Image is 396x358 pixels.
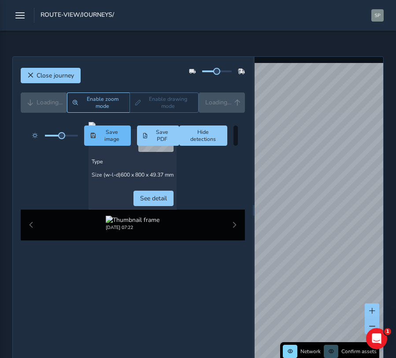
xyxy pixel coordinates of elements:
span: route-view/journeys/ [41,11,114,23]
button: PDF [137,125,179,146]
td: 600 x 800 x 49.37 mm [89,168,177,181]
img: diamond-layout [371,9,384,22]
span: Enable zoom mode [81,96,124,110]
iframe: Intercom live chat [366,328,387,349]
span: Save PDF [151,129,173,143]
button: Close journey [21,68,81,83]
span: Save image [99,129,125,143]
span: Type [92,158,103,165]
span: See detail [140,194,167,203]
button: Zoom [67,92,130,113]
span: Size (w-l-d) [92,171,121,178]
span: Hide detections [185,129,222,143]
button: See detail [133,191,174,206]
div: [DATE] 07:22 [106,224,159,231]
span: Close journey [37,71,74,80]
button: Save [84,125,130,146]
span: 1 [384,328,391,335]
span: Network [300,348,321,355]
img: Thumbnail frame [106,216,159,224]
button: Hide detections [179,125,228,146]
span: Confirm assets [341,348,377,355]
